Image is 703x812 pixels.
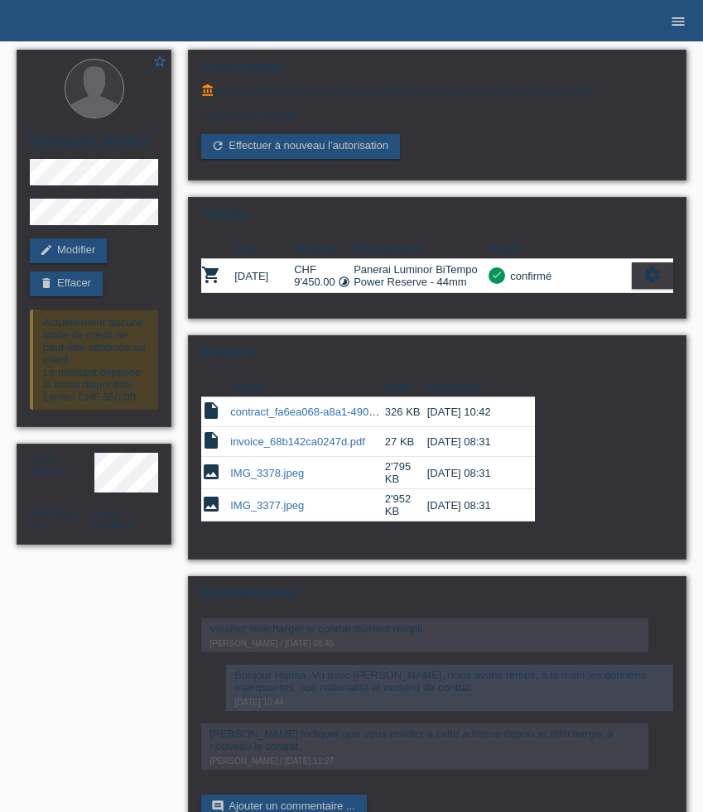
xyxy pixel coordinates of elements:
[40,276,53,290] i: delete
[385,457,427,489] td: 2'795 KB
[201,430,221,450] i: insert_drive_file
[230,406,508,418] a: contract_fa6ea068-a8a1-4903-1daa-8f146902720a (1).pdf
[209,622,640,635] div: Veuillez télécharger le contrat dûment rempli.
[201,59,673,84] h2: Autorisation
[427,489,512,521] td: [DATE] 08:31
[201,206,673,231] h2: Achats
[94,518,134,531] span: Deutsch
[40,243,53,257] i: edit
[209,757,640,766] div: [PERSON_NAME] / [DATE] 11:27
[30,453,94,478] div: Homme
[385,427,427,457] td: 27 KB
[427,427,512,457] td: [DATE] 08:31
[230,467,304,479] a: IMG_3378.jpeg
[230,499,304,512] a: IMG_3377.jpeg
[211,139,224,152] i: refresh
[354,259,489,293] td: Panerai Luminor BiTempo Power Reserve - 44mm
[643,266,662,284] i: settings
[230,435,365,448] a: invoice_68b142ca0247d.pdf
[201,97,673,122] div: Limite: CHF 550.00
[201,134,400,159] a: refreshEffectuer à nouveau l’autorisation
[338,276,350,288] i: Taux fixes (48 versements)
[294,239,354,259] th: Montant
[30,238,107,263] a: editModifier
[427,397,512,427] td: [DATE] 10:42
[201,344,673,369] h2: Fichiers
[201,494,221,514] i: image
[505,267,551,285] div: confirmé
[230,377,385,397] th: Fichier
[234,239,294,259] th: Date
[385,397,427,427] td: 326 KB
[427,377,512,397] th: Date/heure
[201,84,214,97] i: account_balance
[294,259,354,293] td: CHF 9'450.00
[491,269,503,281] i: check
[30,310,158,410] div: Actuellement aucune limite de crédit ne peut être attribuée au client. Le montant dépasse la limi...
[234,698,665,707] div: [DATE] 10:44
[234,669,665,694] div: Bonjour Harisa. Vu avec [PERSON_NAME], nous avons rempli, à la main les données manquantes, soit ...
[30,518,46,531] span: Suisse
[354,239,489,259] th: Commentaire
[30,271,103,296] a: deleteEffacer
[30,454,55,464] span: Genre
[30,134,158,159] h2: [PERSON_NAME]
[670,13,686,30] i: menu
[94,507,125,517] span: Langue
[385,377,427,397] th: Taille
[152,54,167,71] a: star_border
[201,84,673,97] div: La limite disponible ne suffit pas entièrement à couvrir le montant total du rachat.
[201,462,221,482] i: image
[234,259,294,293] td: [DATE]
[209,728,640,752] div: [PERSON_NAME] indiquer que vous résidez à cette adresse depuis et télécharger à nouveau le contrat.
[489,239,632,259] th: Statut
[201,401,221,420] i: insert_drive_file
[662,16,695,26] a: menu
[427,457,512,489] td: [DATE] 08:31
[201,585,673,610] h2: Commentaires
[30,507,73,517] span: Nationalité
[152,54,167,69] i: star_border
[385,489,427,521] td: 2'952 KB
[201,265,221,285] i: POSP00026674
[209,639,640,648] div: [PERSON_NAME] / [DATE] 08:45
